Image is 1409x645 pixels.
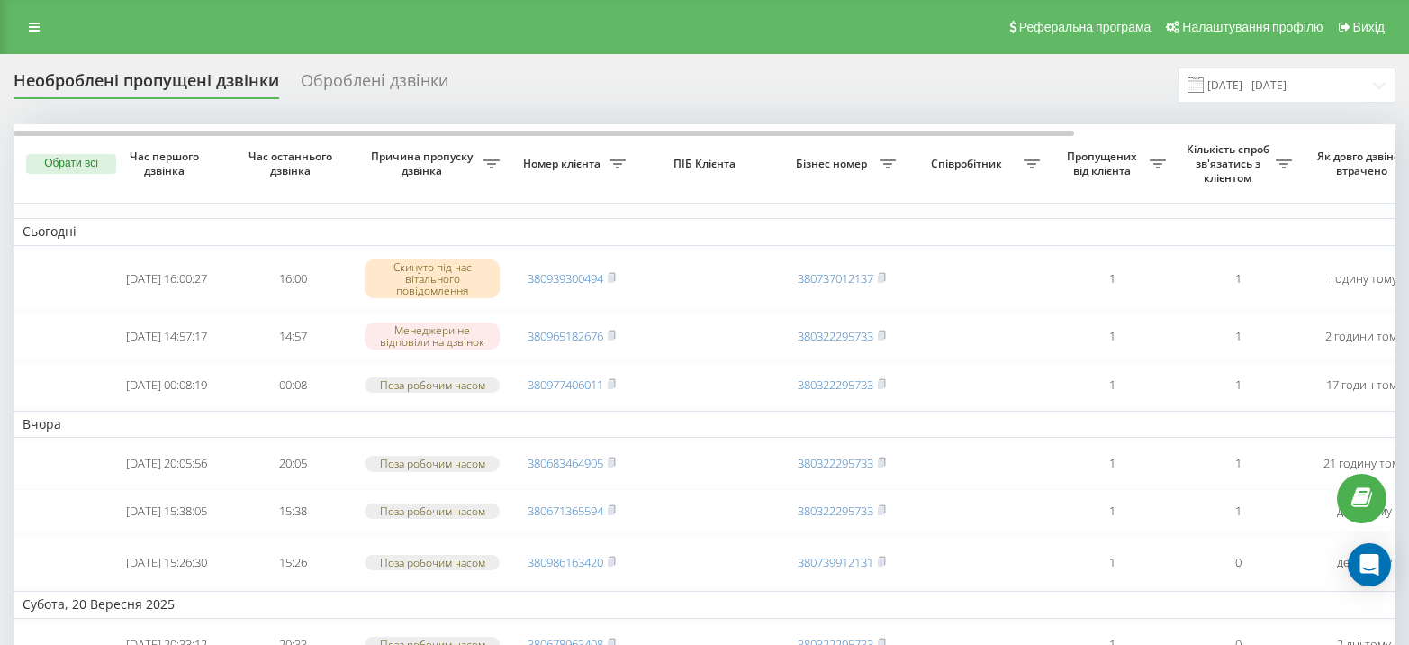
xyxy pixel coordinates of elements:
[1182,20,1323,34] span: Налаштування профілю
[104,313,230,360] td: [DATE] 14:57:17
[230,250,356,309] td: 16:00
[301,71,448,99] div: Оброблені дзвінки
[528,455,603,471] a: 380683464905
[104,537,230,587] td: [DATE] 15:26:30
[365,504,500,519] div: Поза робочим часом
[230,363,356,407] td: 00:08
[518,157,610,171] span: Номер клієнта
[365,377,500,393] div: Поза робочим часом
[104,363,230,407] td: [DATE] 00:08:19
[914,157,1024,171] span: Співробітник
[26,154,116,174] button: Обрати всі
[1175,313,1301,360] td: 1
[1049,363,1175,407] td: 1
[1049,537,1175,587] td: 1
[1049,250,1175,309] td: 1
[1019,20,1152,34] span: Реферальна програма
[1175,250,1301,309] td: 1
[1175,363,1301,407] td: 1
[528,377,603,393] a: 380977406011
[798,377,873,393] a: 380322295733
[365,259,500,299] div: Скинуто під час вітального повідомлення
[650,157,763,171] span: ПІБ Клієнта
[230,441,356,486] td: 20:05
[365,456,500,471] div: Поза робочим часом
[798,328,873,344] a: 380322295733
[230,489,356,533] td: 15:38
[528,503,603,519] a: 380671365594
[788,157,880,171] span: Бізнес номер
[365,150,483,177] span: Причина пропуску дзвінка
[1049,313,1175,360] td: 1
[528,328,603,344] a: 380965182676
[1353,20,1385,34] span: Вихід
[528,270,603,286] a: 380939300494
[104,250,230,309] td: [DATE] 16:00:27
[14,71,279,99] div: Необроблені пропущені дзвінки
[104,489,230,533] td: [DATE] 15:38:05
[798,455,873,471] a: 380322295733
[1175,489,1301,533] td: 1
[1058,150,1150,177] span: Пропущених від клієнта
[798,270,873,286] a: 380737012137
[1049,489,1175,533] td: 1
[798,554,873,570] a: 380739912131
[528,554,603,570] a: 380986163420
[1049,441,1175,486] td: 1
[365,555,500,570] div: Поза робочим часом
[1348,543,1391,586] div: Open Intercom Messenger
[1175,441,1301,486] td: 1
[1184,142,1276,185] span: Кількість спроб зв'язатись з клієнтом
[104,441,230,486] td: [DATE] 20:05:56
[118,150,215,177] span: Час першого дзвінка
[230,313,356,360] td: 14:57
[244,150,341,177] span: Час останнього дзвінка
[798,503,873,519] a: 380322295733
[365,322,500,350] div: Менеджери не відповіли на дзвінок
[230,537,356,587] td: 15:26
[1175,537,1301,587] td: 0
